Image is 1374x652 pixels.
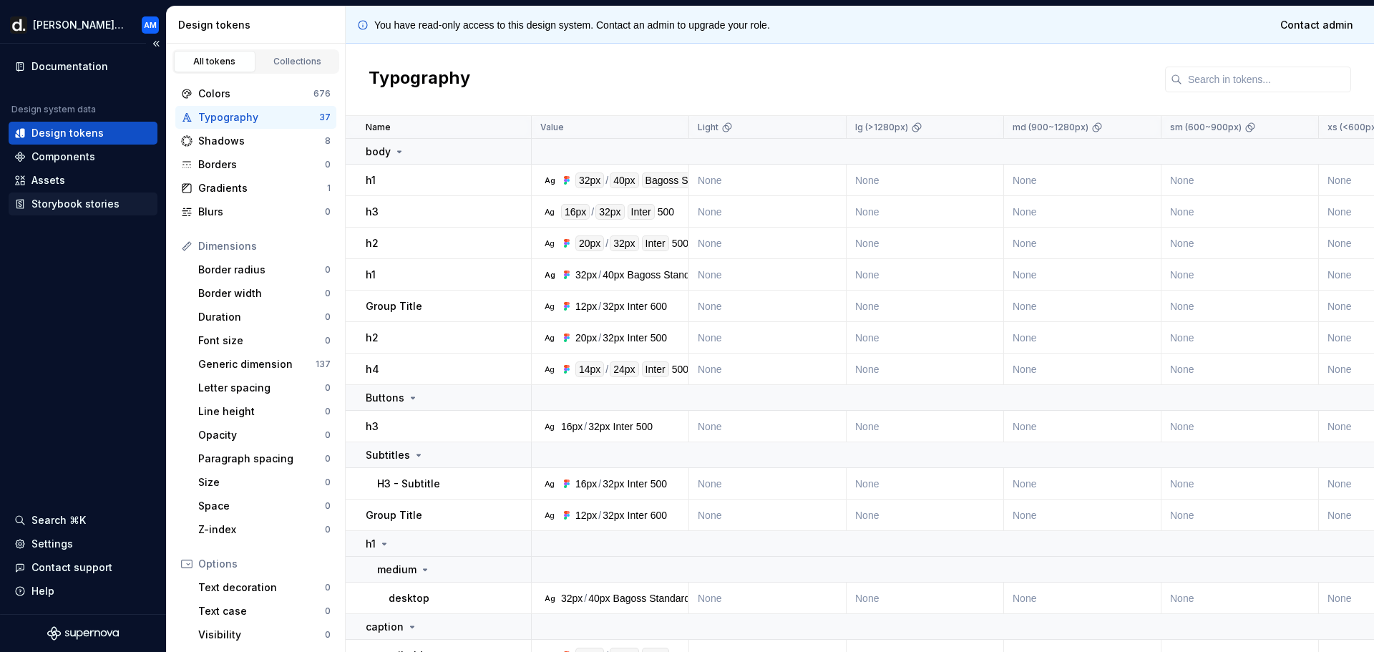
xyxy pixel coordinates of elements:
[1004,259,1161,291] td: None
[847,500,1004,531] td: None
[193,447,336,470] a: Paragraph spacing0
[591,204,594,220] div: /
[544,206,555,218] div: Ag
[10,16,27,34] img: b918d911-6884-482e-9304-cbecc30deec6.png
[855,122,908,133] p: lg (>1280px)
[193,600,336,623] a: Text case0
[544,332,555,344] div: Ag
[366,537,376,551] p: h1
[325,477,331,488] div: 0
[366,620,404,634] p: caption
[325,335,331,346] div: 0
[544,364,555,375] div: Ag
[175,153,336,176] a: Borders0
[366,299,422,313] p: Group Title
[575,299,597,313] div: 12px
[193,376,336,399] a: Letter spacing0
[175,82,336,105] a: Colors676
[628,299,648,313] div: Inter
[175,130,336,152] a: Shadows8
[325,524,331,535] div: 0
[319,112,331,123] div: 37
[598,331,601,345] div: /
[11,104,96,115] div: Design system data
[175,106,336,129] a: Typography37
[1161,291,1319,322] td: None
[651,331,667,345] div: 500
[598,477,601,491] div: /
[31,150,95,164] div: Components
[31,513,86,527] div: Search ⌘K
[325,264,331,276] div: 0
[1161,259,1319,291] td: None
[198,522,325,537] div: Z-index
[193,400,336,423] a: Line height0
[31,59,108,74] div: Documentation
[198,110,319,125] div: Typography
[198,580,325,595] div: Text decoration
[613,591,690,605] div: Bagoss Standard
[193,353,336,376] a: Generic dimension137
[598,268,601,282] div: /
[847,354,1004,385] td: None
[1271,12,1363,38] a: Contact admin
[847,165,1004,196] td: None
[3,9,163,40] button: [PERSON_NAME] UIAM
[9,55,157,78] a: Documentation
[9,556,157,579] button: Contact support
[9,193,157,215] a: Storybook stories
[610,235,638,251] div: 32px
[689,259,847,291] td: None
[198,604,325,618] div: Text case
[847,291,1004,322] td: None
[595,204,624,220] div: 32px
[193,471,336,494] a: Size0
[847,411,1004,442] td: None
[610,172,638,188] div: 40px
[366,419,379,434] p: h3
[575,508,597,522] div: 12px
[658,204,674,220] div: 500
[628,331,648,345] div: Inter
[689,411,847,442] td: None
[9,169,157,192] a: Assets
[603,268,624,282] div: 40px
[575,331,597,345] div: 20px
[1013,122,1088,133] p: md (900~1280px)
[193,306,336,329] a: Duration0
[325,135,331,147] div: 8
[575,477,597,491] div: 16px
[325,605,331,617] div: 0
[605,361,608,377] div: /
[689,583,847,614] td: None
[327,183,331,194] div: 1
[689,228,847,259] td: None
[1161,468,1319,500] td: None
[603,331,624,345] div: 32px
[628,204,655,220] div: Inter
[1004,322,1161,354] td: None
[325,629,331,641] div: 0
[689,165,847,196] td: None
[193,576,336,599] a: Text decoration0
[198,557,331,571] div: Options
[198,628,325,642] div: Visibility
[584,419,587,434] div: /
[198,381,325,395] div: Letter spacing
[325,406,331,417] div: 0
[1161,322,1319,354] td: None
[1170,122,1242,133] p: sm (600~900px)
[698,122,718,133] p: Light
[1161,411,1319,442] td: None
[544,510,555,521] div: Ag
[366,391,404,405] p: Buttons
[1004,291,1161,322] td: None
[377,477,440,491] p: H3 - Subtitle
[193,518,336,541] a: Z-index0
[198,428,325,442] div: Opacity
[1004,411,1161,442] td: None
[1161,228,1319,259] td: None
[847,583,1004,614] td: None
[325,500,331,512] div: 0
[31,584,54,598] div: Help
